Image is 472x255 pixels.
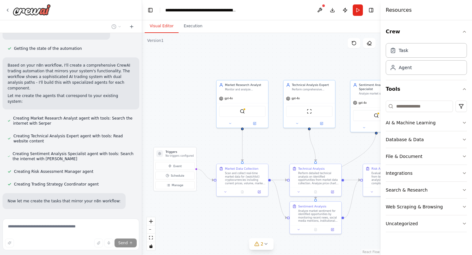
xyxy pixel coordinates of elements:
p: No triggers configured [166,154,194,158]
g: Edge from f2d65574-7b18-490f-a404-3b160bad507f to c486c9ee-5de4-4c7d-84af-16e145703ab8 [344,178,360,220]
div: TriggersNo triggers configuredEventScheduleManage [154,147,197,191]
img: Logo [13,4,51,16]
span: Event [173,164,181,168]
span: Schedule [171,173,184,178]
div: Technical Analysis [298,167,324,171]
button: AI & Machine Learning [386,114,467,131]
button: No output available [307,227,324,232]
div: Technical Analysis ExpertPerform comprehensive technical analysis on {watchlist} cryptocurrencies... [283,80,336,128]
button: Start a new chat [127,23,137,30]
div: Risk Assessment [371,167,396,171]
button: Search & Research [386,182,467,198]
button: fit view [147,234,155,242]
button: Improve this prompt [5,239,14,247]
div: File & Document [386,153,423,160]
div: Sentiment Analysis [298,204,326,208]
button: Event [155,162,194,170]
button: Hide right sidebar [367,6,376,15]
g: Edge from triggers to 78cc2374-80d7-40a3-8b6a-29f71af018f4 [196,167,214,182]
div: Analyze market sentiment for identified opportunities by monitoring recent news, social media men... [298,209,339,223]
g: Edge from 1e0a9abf-3d9e-482b-bf12-d987fd39219a to 78cc2374-80d7-40a3-8b6a-29f71af018f4 [240,130,244,161]
img: SerperDevTool [374,113,379,118]
div: AI & Machine Learning [386,120,436,126]
button: Crew [386,23,467,41]
g: Edge from c6b6dea7-dec3-4ca8-84bc-c19c2b32a495 to ed5941f7-efbb-4a2b-bc62-eb1dbb843587 [307,130,318,161]
button: File & Document [386,148,467,165]
div: Perform comprehensive technical analysis on {watchlist} cryptocurrencies, analyzing charts, indic... [292,88,332,91]
div: Sentiment AnalysisAnalyze market sentiment for identified opportunities by monitoring recent news... [289,201,342,234]
h4: Resources [386,6,412,14]
div: Market Research Analyst [225,83,265,87]
div: Market Research AnalystMonitor and analyze cryptocurrency markets for {watchlist} symbols, gather... [216,80,268,128]
img: SerperDevTool [240,109,245,114]
button: Open in side panel [377,125,400,130]
button: Schedule [155,172,194,180]
span: Creating Trading Strategy Coordinator agent [14,182,99,187]
div: Technical Analysis Expert [292,83,332,87]
div: Perform detailed technical analysis on identified opportunities from market data collection. Anal... [298,172,339,185]
button: Manage [155,181,194,189]
g: Edge from 78cc2374-80d7-40a3-8b6a-29f71af018f4 to ed5941f7-efbb-4a2b-bc62-eb1dbb843587 [271,178,287,182]
button: Click to speak your automation idea [104,239,113,247]
button: Web Scraping & Browsing [386,199,467,215]
div: Sentiment Analysis Specialist [359,83,399,91]
span: gpt-4o [358,101,367,105]
div: Risk AssessmentEvaluate all proposed trades from technical and sentiment analysis for risk manage... [363,164,415,197]
div: Integrations [386,170,412,176]
button: No output available [233,189,251,194]
span: gpt-4o [292,97,300,101]
p: Now let me create the tasks that mirror your n8n workflow: [8,198,121,204]
a: React Flow attribution [363,250,380,254]
div: Search & Research [386,187,428,193]
p: Let me create the agents that correspond to your existing system: [8,93,134,104]
div: Scan and collect real-time market data for {watchlist} cryptocurrencies including current prices,... [225,172,265,185]
div: Uncategorized [386,220,418,227]
span: Creating task Market Data Collection [14,215,84,220]
button: Uncategorized [386,215,467,232]
div: Market Data Collection [225,167,258,171]
div: Web Scraping & Browsing [386,204,443,210]
g: Edge from ed5941f7-efbb-4a2b-bc62-eb1dbb843587 to c486c9ee-5de4-4c7d-84af-16e145703ab8 [344,178,360,182]
div: Technical AnalysisPerform detailed technical analysis on identified opportunities from market dat... [289,164,342,197]
div: Database & Data [386,136,424,143]
span: Getting the state of the automation [14,46,82,51]
span: gpt-4o [225,97,233,101]
button: Execution [179,20,207,33]
button: zoom in [147,217,155,226]
button: Hide left sidebar [146,6,155,15]
button: Upload files [94,239,103,247]
button: No output available [307,189,324,194]
div: Task [399,47,408,54]
span: Manage [172,183,183,187]
button: Visual Editor [145,20,179,33]
p: Based on your n8n workflow, I'll create a comprehensive CrewAI trading automation that mirrors yo... [8,62,134,91]
span: Creating Risk Assessment Manager agent [14,169,93,174]
button: 2 [249,238,274,250]
span: Creating Sentiment Analysis Specialist agent with tools: Search the internet with [PERSON_NAME] [13,151,134,161]
button: Tools [386,80,467,98]
button: Open in side panel [325,189,339,194]
img: ScrapeWebsiteTool [307,109,312,114]
g: Edge from 78cc2374-80d7-40a3-8b6a-29f71af018f4 to f2d65574-7b18-490f-a404-3b160bad507f [271,178,287,220]
button: Switch to previous chat [109,23,124,30]
span: Creating Technical Analysis Expert agent with tools: Read website content [13,134,134,144]
button: Open in side panel [310,121,333,126]
button: zoom out [147,226,155,234]
div: Version 1 [147,38,164,43]
span: Send [118,240,128,245]
button: Open in side panel [252,189,266,194]
g: Edge from 241ee53c-ee62-489f-88df-eb024bd78606 to f2d65574-7b18-490f-a404-3b160bad507f [313,130,378,199]
button: Open in side panel [325,227,339,232]
button: Integrations [386,165,467,181]
span: Creating Market Research Analyst agent with tools: Search the internet with Serper [13,116,134,126]
div: Agent [399,64,412,71]
span: 2 [261,241,264,247]
div: Analyze market sentiment for {watchlist} cryptocurrencies by monitoring news, social media, and m... [359,92,399,95]
div: React Flow controls [147,217,155,250]
div: Market Data CollectionScan and collect real-time market data for {watchlist} cryptocurrencies inc... [216,164,268,197]
nav: breadcrumb [165,7,237,13]
button: toggle interactivity [147,242,155,250]
button: Send [115,239,137,247]
div: Monitor and analyze cryptocurrency markets for {watchlist} symbols, gathering real-time market da... [225,88,265,91]
div: Sentiment Analysis SpecialistAnalyze market sentiment for {watchlist} cryptocurrencies by monitor... [350,80,403,132]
